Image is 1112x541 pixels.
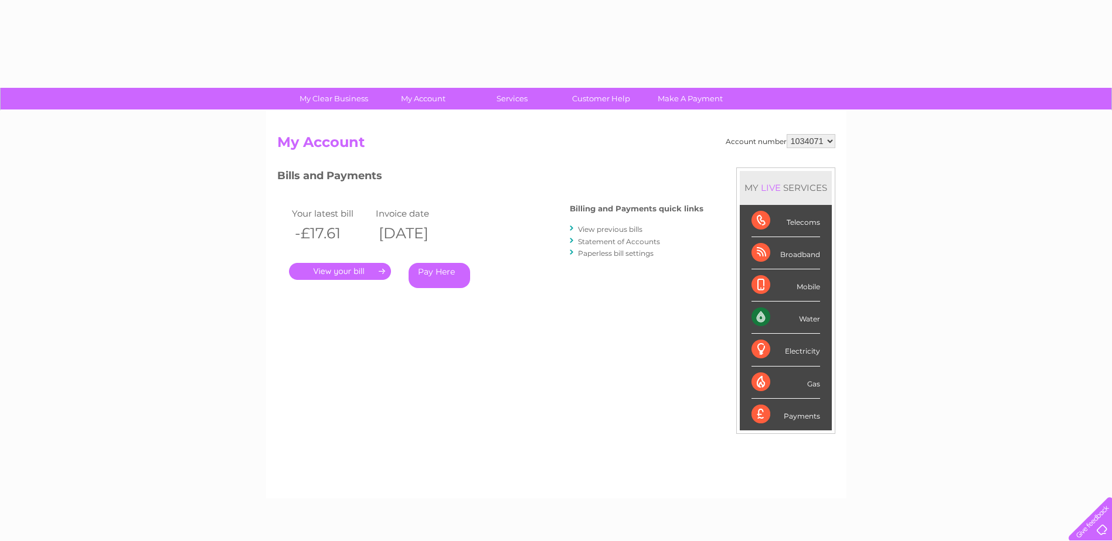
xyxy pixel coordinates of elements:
[751,334,820,366] div: Electricity
[642,88,739,109] a: Make A Payment
[740,171,832,204] div: MY SERVICES
[375,88,471,109] a: My Account
[464,88,560,109] a: Services
[570,204,703,213] h4: Billing and Payments quick links
[751,237,820,269] div: Broadband
[578,237,660,246] a: Statement of Accounts
[277,167,703,188] h3: Bills and Payments
[751,205,820,237] div: Telecoms
[373,206,457,221] td: Invoice date
[578,249,654,258] a: Paperless bill settings
[553,88,649,109] a: Customer Help
[285,88,382,109] a: My Clear Business
[751,399,820,430] div: Payments
[289,206,373,221] td: Your latest bill
[578,225,642,234] a: View previous bills
[751,302,820,334] div: Water
[751,367,820,399] div: Gas
[289,263,391,280] a: .
[289,221,373,245] th: -£17.61
[759,182,783,193] div: LIVE
[277,134,835,156] h2: My Account
[409,263,470,288] a: Pay Here
[751,269,820,302] div: Mobile
[726,134,835,148] div: Account number
[373,221,457,245] th: [DATE]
